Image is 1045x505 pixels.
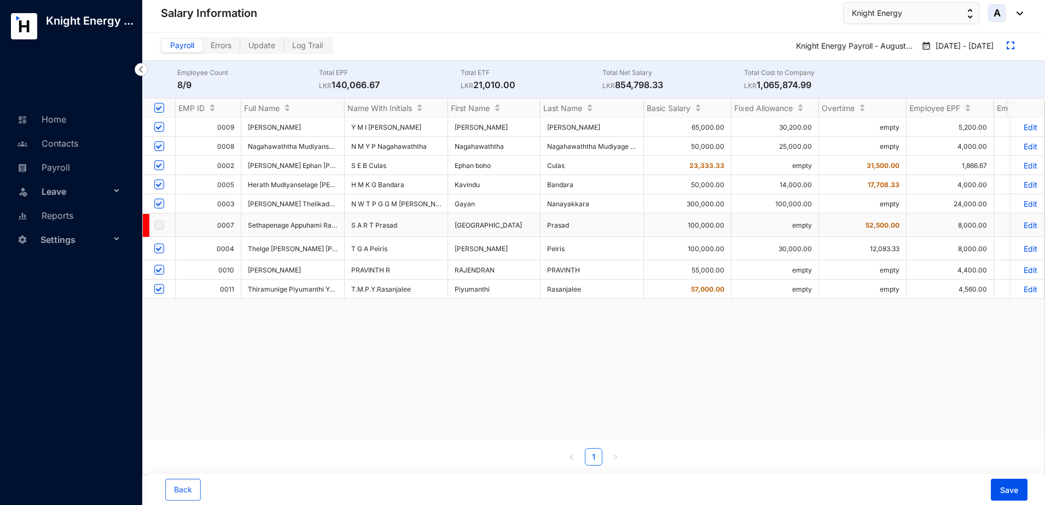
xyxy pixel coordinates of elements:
td: [PERSON_NAME] [448,237,541,260]
span: EMP ID [178,103,205,113]
span: Nagahawaththa Mudiyage [PERSON_NAME] Nagahawaththa [547,142,734,150]
td: 1,866.67 [907,156,994,175]
p: Edit [1018,161,1037,170]
td: empty [731,156,819,175]
li: Payroll [9,155,129,179]
td: H M K G Bandara [345,175,448,194]
p: Knight Energy ... [37,13,142,28]
td: RAJENDRAN [448,260,541,280]
td: Bandara [541,175,644,194]
td: 12,083.33 [819,237,907,260]
span: left [568,454,575,461]
span: [PERSON_NAME] [248,123,301,131]
a: Edit [1018,199,1037,208]
img: report-unselected.e6a6b4230fc7da01f883.svg [18,211,27,221]
img: expand.44ba77930b780aef2317a7ddddf64422.svg [1007,42,1014,49]
p: LKR [602,80,615,91]
th: Name With Initials [345,98,448,118]
span: Save [1000,485,1018,496]
td: Rasanjalee [541,280,644,299]
td: Nanayakkara [541,194,644,213]
span: right [612,454,619,461]
span: N M Y P Nagahawaththa [351,142,427,150]
td: Prasad [541,213,644,237]
p: Edit [1018,123,1037,132]
td: empty [731,260,819,280]
td: 100,000.00 [731,194,819,213]
p: Total Net Salary [602,67,744,78]
span: 57,000.00 [691,285,724,293]
td: [PERSON_NAME] [541,118,644,137]
th: First Name [448,98,541,118]
img: dropdown-black.8e83cc76930a90b1a4fdb6d089b7bf3a.svg [1011,11,1023,15]
th: Overtime [819,98,907,118]
span: Full Name [244,103,280,113]
span: Thelge [PERSON_NAME] [PERSON_NAME] [248,245,379,253]
p: 140,066.67 [319,78,461,91]
span: Knight Energy [852,7,902,19]
td: 30,000.00 [731,237,819,260]
p: LKR [744,80,757,91]
span: Sethapenage Appuhami Ralalage Tharanga Prasad [248,221,405,229]
a: Payroll [14,162,70,173]
td: 0002 [176,156,241,175]
a: Edit [1018,285,1037,294]
td: 4,000.00 [907,175,994,194]
td: 300,000.00 [644,194,731,213]
td: 4,400.00 [907,260,994,280]
td: empty [819,118,907,137]
p: Total Cost to Company [744,67,886,78]
span: Update [248,40,275,50]
td: Piyumanthi [448,280,541,299]
td: 0011 [176,280,241,299]
span: Settings [40,229,111,251]
td: empty [819,280,907,299]
span: 23,333.33 [689,161,724,170]
th: Full Name [241,98,345,118]
span: [PERSON_NAME] [248,266,338,274]
td: Peiris [541,237,644,260]
span: Back [174,484,192,495]
td: 0009 [176,118,241,137]
span: Leave [42,181,111,202]
button: Save [991,479,1027,501]
button: Back [165,479,201,501]
td: S A R T Prasad [345,213,448,237]
td: [PERSON_NAME] [448,118,541,137]
img: leave-unselected.2934df6273408c3f84d9.svg [18,186,28,197]
p: Salary Information [161,5,257,21]
p: [DATE] - [DATE] [931,40,994,53]
span: First Name [451,103,490,113]
td: 0003 [176,194,241,213]
span: Payroll [170,40,194,50]
td: Ephan boho [448,156,541,175]
p: 8/9 [177,78,319,91]
td: empty [731,213,819,237]
span: Herath Mudiyanselage [PERSON_NAME] [248,181,373,189]
p: 854,798.33 [602,78,744,91]
span: N W T P G G M [PERSON_NAME] [351,200,452,208]
img: home-unselected.a29eae3204392db15eaf.svg [18,115,27,125]
td: empty [731,280,819,299]
p: Edit [1018,265,1037,275]
td: 50,000.00 [644,175,731,194]
td: Nagahawaththa [448,137,541,156]
li: 1 [585,448,602,466]
a: Edit [1018,142,1037,151]
span: Basic Salary [647,103,690,113]
span: A [994,8,1001,18]
span: Log Trail [292,40,323,50]
td: empty [819,194,907,213]
td: Gayan [448,194,541,213]
a: Edit [1018,244,1037,253]
td: Kavindu [448,175,541,194]
p: Total ETF [461,67,602,78]
td: 24,000.00 [907,194,994,213]
td: empty [819,137,907,156]
th: Last Name [541,98,644,118]
td: 4,560.00 [907,280,994,299]
img: nav-icon-left.19a07721e4dec06a274f6d07517f07b7.svg [135,63,148,76]
span: Nagahawaththa Mudiyanselage [PERSON_NAME] Nagahawaththa [248,142,451,150]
